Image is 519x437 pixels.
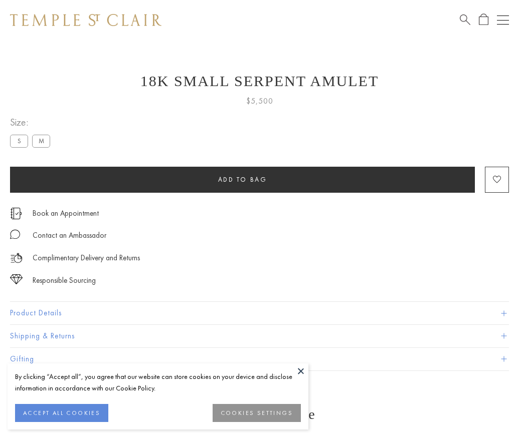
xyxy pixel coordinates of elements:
[10,252,23,264] img: icon_delivery.svg
[10,114,54,131] span: Size:
[246,95,273,108] span: $5,500
[10,208,22,219] img: icon_appointment.svg
[460,14,470,26] a: Search
[479,14,488,26] a: Open Shopping Bag
[33,208,99,219] a: Book an Appointment
[10,348,509,370] button: Gifting
[32,135,50,147] label: M
[10,302,509,324] button: Product Details
[15,371,301,394] div: By clicking “Accept all”, you agree that our website can store cookies on your device and disclos...
[10,167,475,193] button: Add to bag
[218,175,267,184] span: Add to bag
[33,252,140,264] p: Complimentary Delivery and Returns
[10,14,161,26] img: Temple St. Clair
[33,229,106,242] div: Contact an Ambassador
[10,229,20,239] img: MessageIcon-01_2.svg
[213,404,301,422] button: COOKIES SETTINGS
[10,325,509,347] button: Shipping & Returns
[33,274,96,287] div: Responsible Sourcing
[10,135,28,147] label: S
[10,274,23,284] img: icon_sourcing.svg
[497,14,509,26] button: Open navigation
[15,404,108,422] button: ACCEPT ALL COOKIES
[10,73,509,90] h1: 18K Small Serpent Amulet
